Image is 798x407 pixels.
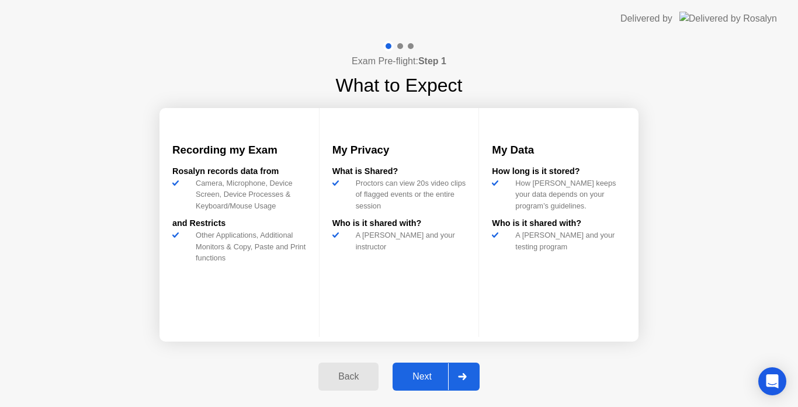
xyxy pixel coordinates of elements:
div: A [PERSON_NAME] and your instructor [351,229,466,252]
div: A [PERSON_NAME] and your testing program [511,229,626,252]
div: Other Applications, Additional Monitors & Copy, Paste and Print functions [191,229,306,263]
button: Back [318,363,379,391]
div: Proctors can view 20s video clips of flagged events or the entire session [351,178,466,211]
div: How long is it stored? [492,165,626,178]
div: Delivered by [620,12,672,26]
h3: Recording my Exam [172,142,306,158]
div: What is Shared? [332,165,466,178]
div: Rosalyn records data from [172,165,306,178]
div: Back [322,371,375,382]
button: Next [393,363,480,391]
div: and Restricts [172,217,306,230]
div: Who is it shared with? [332,217,466,230]
div: Open Intercom Messenger [758,367,786,395]
div: How [PERSON_NAME] keeps your data depends on your program’s guidelines. [511,178,626,211]
h4: Exam Pre-flight: [352,54,446,68]
h3: My Privacy [332,142,466,158]
img: Delivered by Rosalyn [679,12,777,25]
h1: What to Expect [336,71,463,99]
div: Camera, Microphone, Device Screen, Device Processes & Keyboard/Mouse Usage [191,178,306,211]
b: Step 1 [418,56,446,66]
div: Who is it shared with? [492,217,626,230]
h3: My Data [492,142,626,158]
div: Next [396,371,448,382]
